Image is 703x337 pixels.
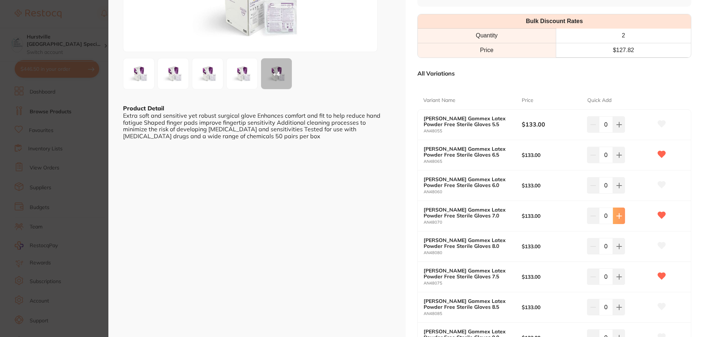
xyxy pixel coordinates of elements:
[423,97,455,104] p: Variant Name
[522,304,581,310] b: $133.00
[424,159,522,164] small: AN48065
[424,298,512,310] b: [PERSON_NAME] Gammex Latex Powder Free Sterile Gloves 8.5
[587,97,611,104] p: Quick Add
[123,105,164,112] b: Product Detail
[424,268,512,279] b: [PERSON_NAME] Gammex Latex Powder Free Sterile Gloves 7.5
[418,14,691,29] th: Bulk Discount Rates
[418,29,556,43] th: Quantity
[424,207,512,219] b: [PERSON_NAME] Gammex Latex Powder Free Sterile Gloves 7.0
[229,61,255,87] img: Mzc
[424,237,512,249] b: [PERSON_NAME] Gammex Latex Powder Free Sterile Gloves 8.0
[123,112,391,139] div: Extra soft and sensitive yet robust surgical glove Enhances comfort and fit to help reduce hand f...
[522,213,581,219] b: $133.00
[424,176,512,188] b: [PERSON_NAME] Gammex Latex Powder Free Sterile Gloves 6.0
[424,146,512,158] b: [PERSON_NAME] Gammex Latex Powder Free Sterile Gloves 6.5
[160,61,186,87] img: MzY
[522,183,581,188] b: $133.00
[417,70,455,77] p: All Variations
[424,129,522,133] small: AN48055
[556,43,691,57] td: $ 127.82
[424,281,522,286] small: AN48075
[522,274,581,280] b: $133.00
[556,29,691,43] th: 2
[424,116,512,127] b: [PERSON_NAME] Gammex Latex Powder Free Sterile Gloves 5.5
[522,152,581,158] b: $133.00
[261,58,292,89] button: +4
[424,190,522,194] small: AN48060
[424,220,522,225] small: AN48070
[418,43,556,57] td: Price
[522,120,581,128] b: $133.00
[261,58,292,89] div: + 4
[126,61,152,87] img: MzU
[522,243,581,249] b: $133.00
[522,97,533,104] p: Price
[424,311,522,316] small: AN48085
[424,250,522,255] small: AN48080
[194,61,221,87] img: Mzg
